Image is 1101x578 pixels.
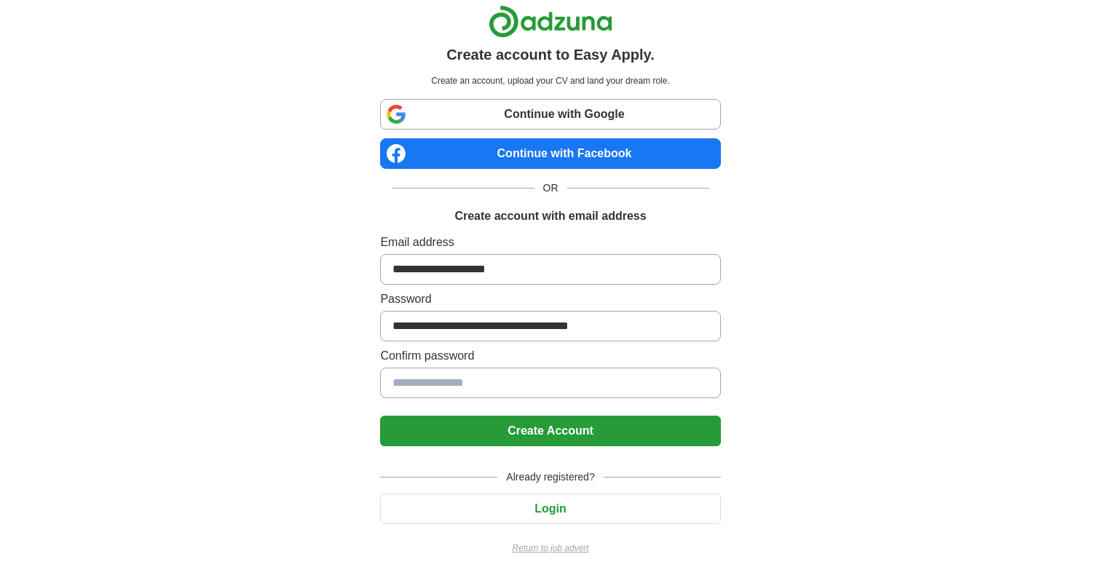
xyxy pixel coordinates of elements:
label: Email address [380,234,720,251]
span: OR [534,181,567,196]
label: Confirm password [380,347,720,365]
p: Create an account, upload your CV and land your dream role. [383,74,717,87]
button: Create Account [380,416,720,446]
label: Password [380,290,720,308]
a: Return to job advert [380,542,720,555]
h1: Create account with email address [454,207,646,225]
a: Continue with Google [380,99,720,130]
a: Continue with Facebook [380,138,720,169]
span: Already registered? [497,470,603,485]
a: Login [380,502,720,515]
button: Login [380,494,720,524]
img: Adzuna logo [489,5,612,38]
h1: Create account to Easy Apply. [446,44,655,66]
